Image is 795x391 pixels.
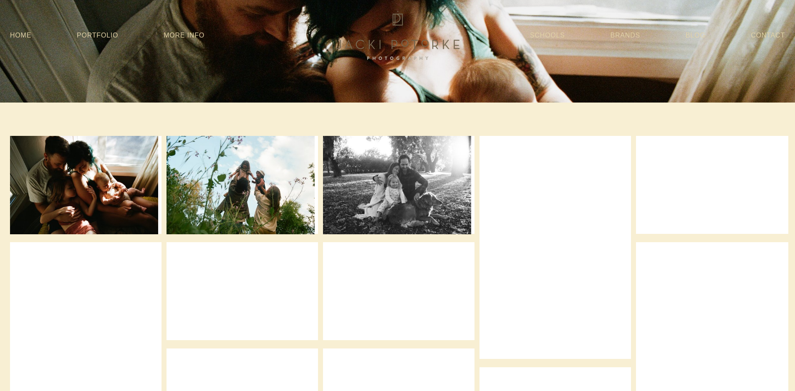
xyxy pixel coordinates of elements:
[331,9,464,62] img: Jacki Potorke Sacramento Family Photographer
[164,28,204,43] a: More Info
[10,28,31,43] a: Home
[611,28,640,43] a: Brands
[686,28,706,43] a: Blog
[167,136,315,234] img: english-film-spring2024-jacki-potorke-photo-6.jpg
[77,32,118,39] a: Portfolio
[751,28,785,43] a: Contact
[323,136,471,234] img: breard-film-jackipotorkephoto-13.jpg
[530,28,565,43] a: Schools
[10,136,158,234] img: 19010009.JPG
